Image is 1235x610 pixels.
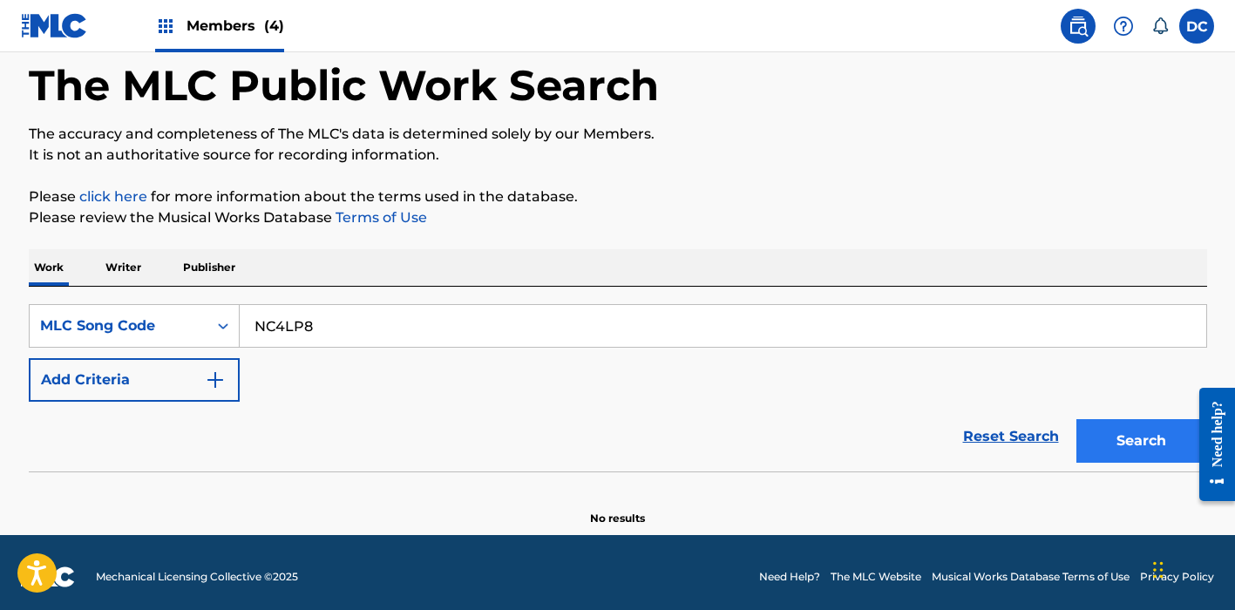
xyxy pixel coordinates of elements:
[1113,16,1134,37] img: help
[187,16,284,36] span: Members
[1140,569,1214,585] a: Privacy Policy
[96,569,298,585] span: Mechanical Licensing Collective © 2025
[29,59,659,112] h1: The MLC Public Work Search
[40,315,197,336] div: MLC Song Code
[29,304,1207,471] form: Search Form
[1148,526,1235,610] div: Widget de chat
[29,145,1207,166] p: It is not an authoritative source for recording information.
[831,569,921,585] a: The MLC Website
[1068,16,1089,37] img: search
[759,569,820,585] a: Need Help?
[100,249,146,286] p: Writer
[29,358,240,402] button: Add Criteria
[29,249,69,286] p: Work
[29,207,1207,228] p: Please review the Musical Works Database
[1106,9,1141,44] div: Help
[29,186,1207,207] p: Please for more information about the terms used in the database.
[1151,17,1169,35] div: Notifications
[264,17,284,34] span: (4)
[590,490,645,526] p: No results
[932,569,1130,585] a: Musical Works Database Terms of Use
[332,209,427,226] a: Terms of Use
[1153,544,1164,596] div: Arrastrar
[21,13,88,38] img: MLC Logo
[1179,9,1214,44] div: User Menu
[29,124,1207,145] p: The accuracy and completeness of The MLC's data is determined solely by our Members.
[1186,373,1235,517] iframe: Resource Center
[1076,419,1207,463] button: Search
[79,188,147,205] a: click here
[178,249,241,286] p: Publisher
[1061,9,1096,44] a: Public Search
[155,16,176,37] img: Top Rightsholders
[205,369,226,390] img: 9d2ae6d4665cec9f34b9.svg
[1148,526,1235,610] iframe: Chat Widget
[954,417,1068,456] a: Reset Search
